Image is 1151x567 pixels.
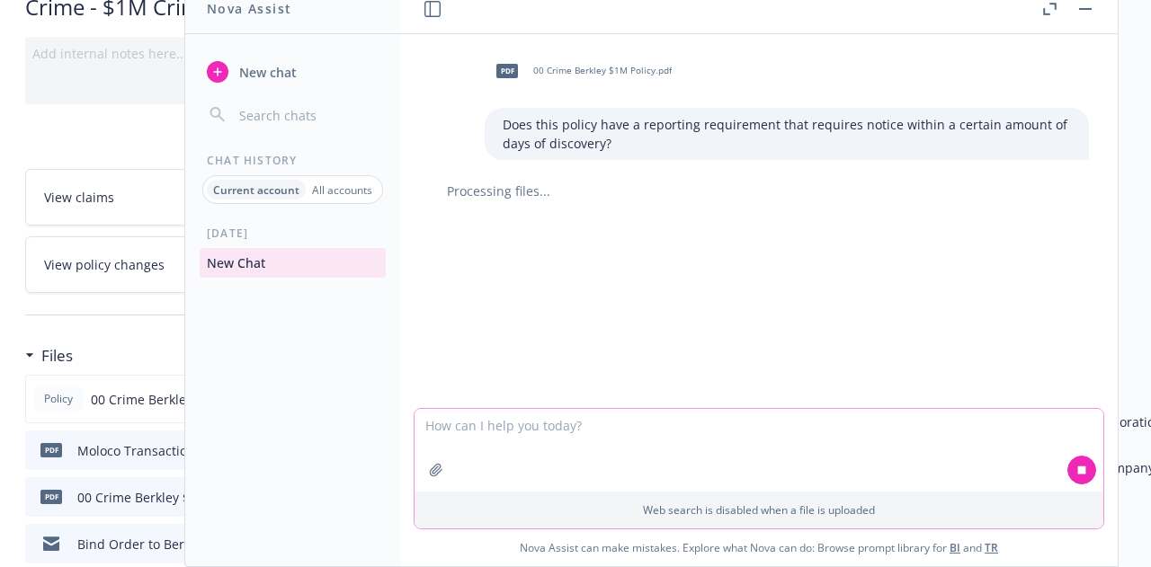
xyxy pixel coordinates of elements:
[503,115,1071,153] p: Does this policy have a reporting requirement that requires notice within a certain amount of day...
[91,390,284,409] span: 00 Crime Berkley $1M Policy.pdf
[950,540,960,555] a: BI
[25,344,73,368] div: Files
[407,529,1111,566] span: Nova Assist can make mistakes. Explore what Nova can do: Browse prompt library for and
[25,169,465,226] a: View claims
[25,236,465,293] a: View policy changes
[185,226,400,241] div: [DATE]
[41,344,73,368] h3: Files
[40,391,76,407] span: Policy
[77,441,317,460] div: Moloco Transaction Statement 2024.pdf
[425,502,1093,518] p: Web search is disabled when a file is uploaded
[32,44,907,63] div: Add internal notes here...
[312,182,372,198] p: All accounts
[77,535,272,554] div: Bind Order to BerkleyCrime.msg
[44,255,165,274] span: View policy changes
[985,540,998,555] a: TR
[77,488,277,507] div: 00 Crime Berkley $1M Binder.pdf
[185,153,400,168] div: Chat History
[429,182,1089,200] div: Processing files...
[533,65,672,76] span: 00 Crime Berkley $1M Policy.pdf
[485,49,675,93] div: pdf00 Crime Berkley $1M Policy.pdf
[200,56,386,88] button: New chat
[200,248,386,278] button: New Chat
[40,490,62,503] span: pdf
[44,188,114,207] span: View claims
[236,63,297,82] span: New chat
[496,64,518,77] span: pdf
[213,182,299,198] p: Current account
[236,102,379,128] input: Search chats
[40,443,62,456] span: pdf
